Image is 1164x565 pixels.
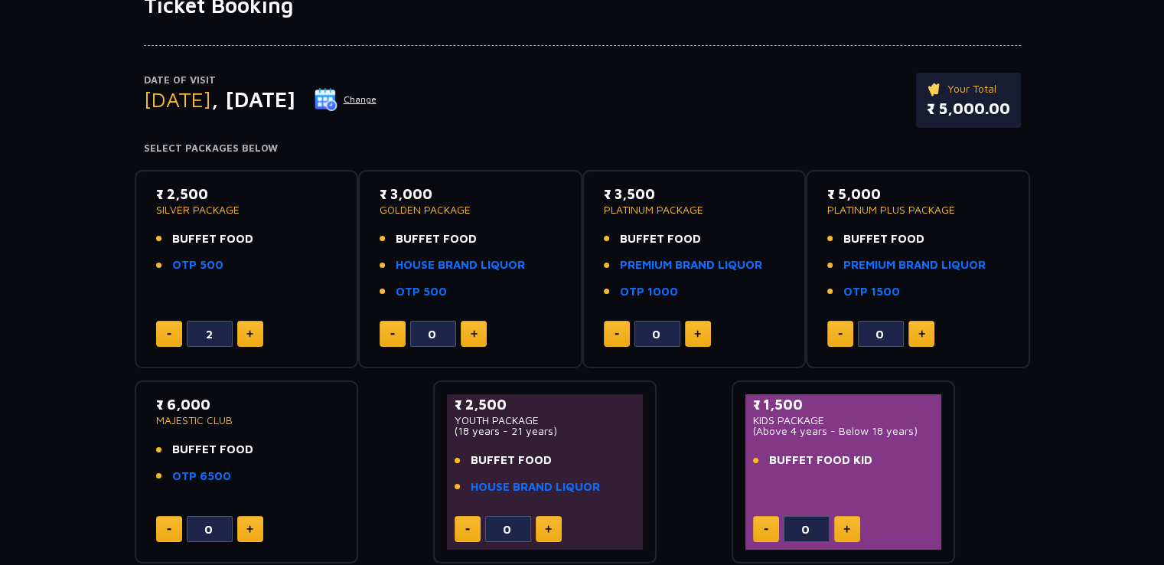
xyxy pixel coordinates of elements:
p: ₹ 3,000 [380,184,561,204]
span: [DATE] [144,87,211,112]
p: ₹ 2,500 [455,394,636,415]
a: OTP 500 [172,256,223,274]
p: GOLDEN PACKAGE [380,204,561,215]
p: PLATINUM PACKAGE [604,204,785,215]
img: ticket [927,80,943,97]
span: BUFFET FOOD [172,230,253,248]
p: KIDS PACKAGE [753,415,934,426]
span: , [DATE] [211,87,295,112]
p: Date of Visit [144,73,377,88]
img: plus [246,525,253,533]
button: Change [314,87,377,112]
p: SILVER PACKAGE [156,204,337,215]
h4: Select Packages Below [144,142,1021,155]
img: plus [545,525,552,533]
a: OTP 1000 [620,283,678,301]
a: OTP 6500 [172,468,231,485]
p: Your Total [927,80,1010,97]
img: plus [471,330,478,338]
a: PREMIUM BRAND LIQUOR [843,256,986,274]
img: minus [615,333,619,335]
img: minus [167,528,171,531]
img: plus [694,330,701,338]
p: ₹ 6,000 [156,394,337,415]
img: minus [465,528,470,531]
span: BUFFET FOOD KID [769,452,872,469]
img: minus [838,333,843,335]
a: PREMIUM BRAND LIQUOR [620,256,762,274]
img: minus [390,333,395,335]
img: minus [764,528,768,531]
p: ₹ 3,500 [604,184,785,204]
span: BUFFET FOOD [172,441,253,459]
a: OTP 1500 [843,283,900,301]
p: (Above 4 years - Below 18 years) [753,426,934,436]
p: (18 years - 21 years) [455,426,636,436]
span: BUFFET FOOD [471,452,552,469]
p: ₹ 2,500 [156,184,337,204]
span: BUFFET FOOD [396,230,477,248]
p: ₹ 5,000 [827,184,1009,204]
img: plus [246,330,253,338]
p: MAJESTIC CLUB [156,415,337,426]
p: YOUTH PACKAGE [455,415,636,426]
span: BUFFET FOOD [620,230,701,248]
p: PLATINUM PLUS PACKAGE [827,204,1009,215]
p: ₹ 5,000.00 [927,97,1010,120]
img: plus [843,525,850,533]
p: ₹ 1,500 [753,394,934,415]
span: BUFFET FOOD [843,230,924,248]
img: minus [167,333,171,335]
a: OTP 500 [396,283,447,301]
a: HOUSE BRAND LIQUOR [471,478,600,496]
a: HOUSE BRAND LIQUOR [396,256,525,274]
img: plus [918,330,925,338]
